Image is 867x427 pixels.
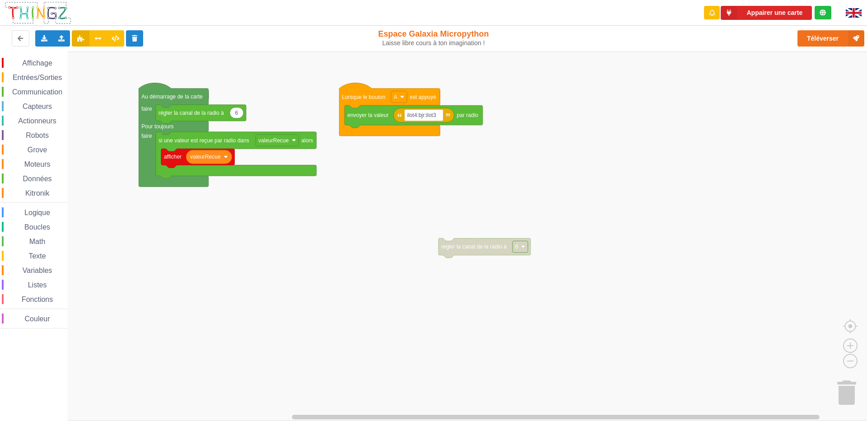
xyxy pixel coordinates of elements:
button: Téléverser [797,30,864,47]
text: Pour toujours [141,123,173,130]
text: faire [141,106,152,112]
text: par radio [457,112,479,118]
text: est appuyé [410,94,436,100]
img: gb.png [846,8,862,18]
text: 6 [235,110,238,116]
div: Laisse libre cours à ton imagination ! [358,39,509,47]
span: Kitronik [24,189,51,197]
span: Couleur [23,315,51,323]
span: Affichage [21,59,53,67]
span: Robots [24,131,50,139]
span: Listes [27,281,48,289]
text: alors [301,137,313,143]
text: A [394,94,397,100]
text: afficher [164,154,182,160]
span: Boucles [23,223,51,231]
span: Capteurs [21,103,53,110]
text: si une valeur est reçue par radio dans [158,137,249,143]
span: Logique [23,209,51,216]
span: Math [28,238,47,245]
text: 6 [515,244,518,250]
button: Appairer une carte [721,6,812,20]
text: valeurRecue [258,137,289,143]
div: Tu es connecté au serveur de création de Thingz [815,6,831,19]
span: Données [22,175,53,183]
span: Communication [11,88,64,96]
text: régler la canal de la radio à [158,110,224,116]
text: faire [141,133,152,139]
span: Moteurs [23,160,52,168]
span: Actionneurs [17,117,58,125]
text: envoyer la valeur [347,112,388,118]
div: Espace Galaxia Micropython [358,29,509,47]
span: Texte [27,252,47,260]
span: Entrées/Sorties [11,74,63,81]
text: Au démarrage de la carte [141,94,203,100]
img: thingz_logo.png [4,1,72,25]
span: Grove [26,146,49,154]
span: Fonctions [20,296,54,303]
text: régler la canal de la radio à [441,244,507,250]
span: Variables [21,267,54,274]
text: ilot4:bjr:ilot3 [407,112,436,118]
text: valeurRecue [190,154,221,160]
text: Lorsque le bouton [342,94,385,100]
